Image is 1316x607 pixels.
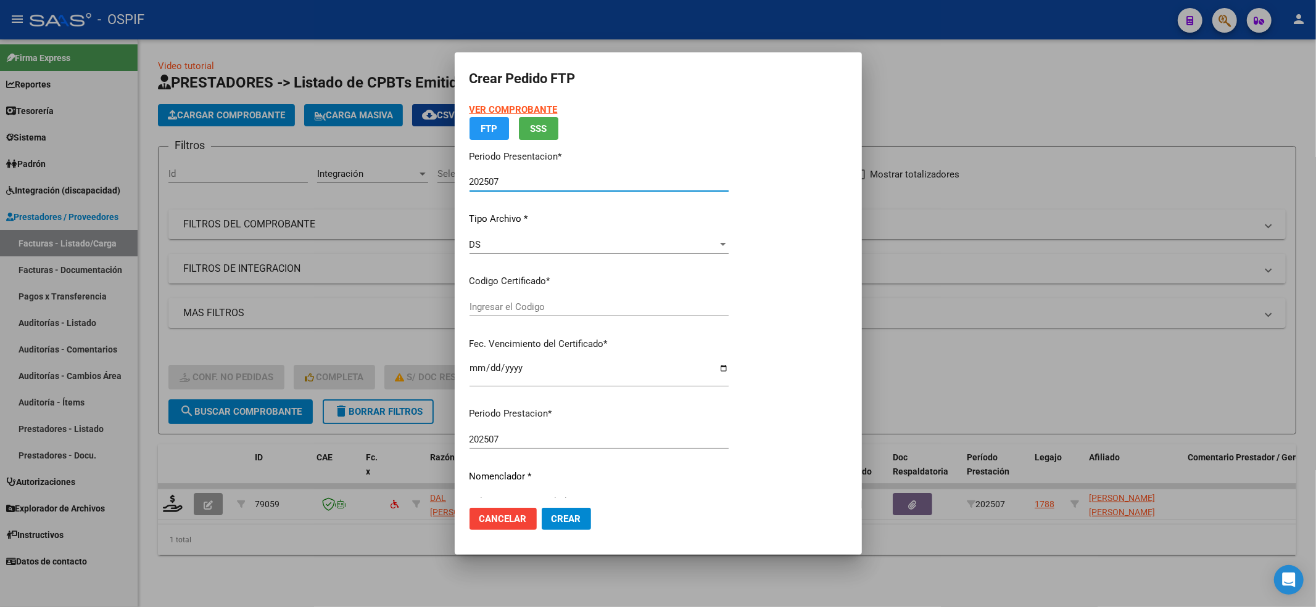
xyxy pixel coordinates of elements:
span: Crear [552,513,581,524]
h2: Crear Pedido FTP [470,67,847,91]
span: Seleccionar nomenclador [470,496,718,507]
span: Cancelar [479,513,527,524]
p: Codigo Certificado [470,274,729,288]
button: Cancelar [470,508,537,530]
p: Nomenclador * [470,470,729,484]
span: FTP [481,123,497,134]
button: Crear [542,508,591,530]
button: SSS [519,117,558,140]
span: DS [470,239,481,250]
p: Periodo Prestacion [470,407,729,421]
p: Tipo Archivo * [470,212,729,226]
p: Fec. Vencimiento del Certificado [470,337,729,351]
div: Open Intercom Messenger [1274,565,1304,595]
p: Periodo Presentacion [470,150,729,164]
span: SSS [530,123,547,134]
button: FTP [470,117,509,140]
a: VER COMPROBANTE [470,104,558,115]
